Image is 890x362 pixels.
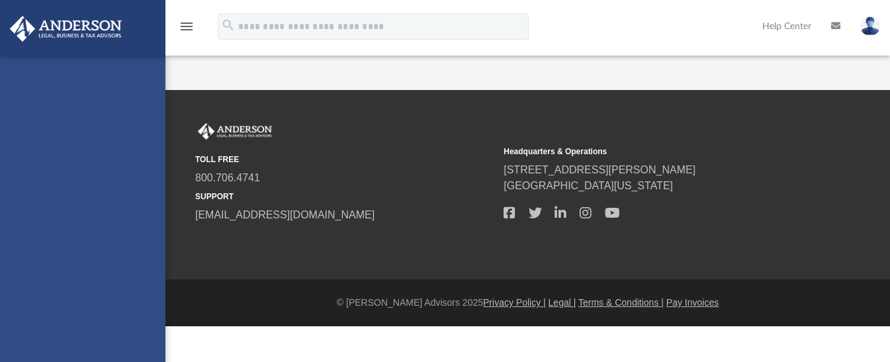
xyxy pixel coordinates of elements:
a: [STREET_ADDRESS][PERSON_NAME] [504,164,695,175]
img: Anderson Advisors Platinum Portal [195,123,275,140]
a: [GEOGRAPHIC_DATA][US_STATE] [504,180,673,191]
a: [EMAIL_ADDRESS][DOMAIN_NAME] [195,209,375,220]
small: Headquarters & Operations [504,146,803,158]
small: TOLL FREE [195,154,494,165]
a: Privacy Policy | [483,297,546,308]
a: 800.706.4741 [195,172,260,183]
i: search [221,18,236,32]
i: menu [179,19,195,34]
a: Terms & Conditions | [578,297,664,308]
img: Anderson Advisors Platinum Portal [6,16,126,42]
small: SUPPORT [195,191,494,203]
img: User Pic [860,17,880,36]
div: © [PERSON_NAME] Advisors 2025 [165,296,890,310]
a: Pay Invoices [666,297,719,308]
a: Legal | [549,297,576,308]
a: menu [179,25,195,34]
